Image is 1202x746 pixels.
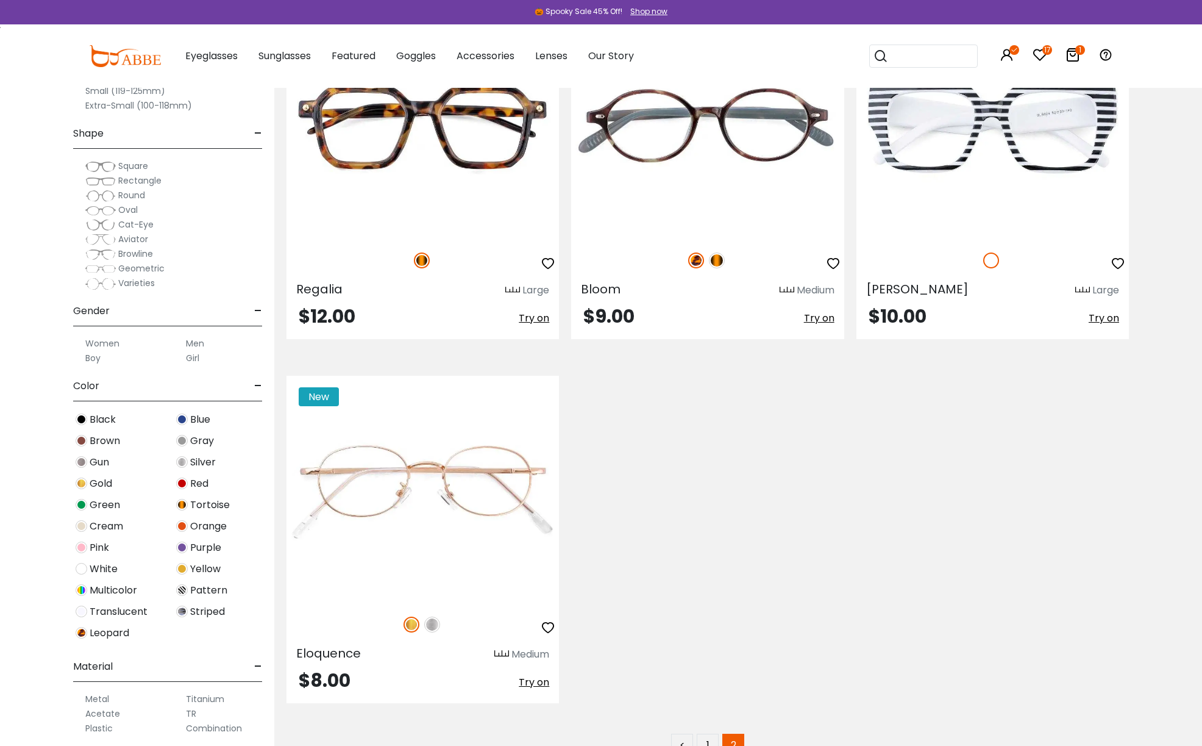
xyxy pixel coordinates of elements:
[624,6,667,16] a: Shop now
[118,218,154,231] span: Cat-Eye
[118,248,153,260] span: Browline
[73,371,99,401] span: Color
[519,307,549,329] button: Try on
[85,336,119,351] label: Women
[186,336,204,351] label: Men
[118,160,148,172] span: Square
[1065,50,1080,64] a: 1
[118,262,165,274] span: Geometric
[176,606,188,617] img: Striped
[76,478,87,489] img: Gold
[176,478,188,489] img: Red
[286,12,559,239] img: Tortoise Regalia - Acetate ,Universal Bridge Fit
[190,476,208,491] span: Red
[85,160,116,173] img: Square.png
[190,498,230,512] span: Tortoise
[186,706,196,721] label: TR
[90,583,137,598] span: Multicolor
[258,49,311,63] span: Sunglasses
[118,277,155,289] span: Varieties
[588,49,634,63] span: Our Story
[190,455,216,470] span: Silver
[76,606,87,617] img: Translucent
[519,675,549,689] span: Try on
[519,672,549,694] button: Try on
[511,647,549,662] div: Medium
[457,49,514,63] span: Accessories
[535,49,567,63] span: Lenses
[571,12,844,239] img: Leopard Bloom - Acetate ,Universal Bridge Fit
[869,303,926,329] span: $10.00
[190,434,214,448] span: Gray
[581,281,621,298] span: Bloom
[190,562,221,576] span: Yellow
[176,584,188,596] img: Pattern
[296,645,361,662] span: Eloquence
[85,98,192,113] label: Extra-Small (100-118mm)
[85,190,116,202] img: Round.png
[76,542,87,553] img: Pink
[583,303,635,329] span: $9.00
[190,519,227,534] span: Orange
[76,627,87,639] img: Leopard
[73,119,104,148] span: Shape
[780,286,794,295] img: size ruler
[519,311,549,325] span: Try on
[522,283,549,298] div: Large
[1075,286,1090,295] img: size ruler
[90,540,109,555] span: Pink
[76,520,87,532] img: Cream
[85,351,101,365] label: Boy
[424,617,440,633] img: Silver
[254,296,262,326] span: -
[90,604,148,619] span: Translucent
[254,371,262,401] span: -
[804,307,834,329] button: Try on
[76,414,87,425] img: Black
[89,45,161,67] img: abbeglasses.com
[176,435,188,447] img: Gray
[176,456,188,468] img: Silver
[186,721,242,736] label: Combination
[90,412,116,427] span: Black
[186,692,224,706] label: Titanium
[85,204,116,217] img: Oval.png
[118,189,145,201] span: Round
[118,174,162,187] span: Rectangle
[983,253,999,268] img: White
[85,234,116,246] img: Aviator.png
[1092,283,1119,298] div: Large
[76,499,87,511] img: Green
[176,563,188,575] img: Yellow
[630,6,667,17] div: Shop now
[185,49,238,63] span: Eyeglasses
[76,584,87,596] img: Multicolor
[85,248,116,260] img: Browline.png
[90,562,118,576] span: White
[190,604,225,619] span: Striped
[90,626,129,640] span: Leopard
[85,175,116,187] img: Rectangle.png
[494,650,509,659] img: size ruler
[90,519,123,534] span: Cream
[76,435,87,447] img: Brown
[90,498,120,512] span: Green
[856,12,1129,239] img: White Renee - Acetate ,Universal Bridge Fit
[85,706,120,721] label: Acetate
[254,652,262,681] span: -
[396,49,436,63] span: Goggles
[804,311,834,325] span: Try on
[76,563,87,575] img: White
[90,455,109,470] span: Gun
[90,434,120,448] span: Brown
[190,540,221,555] span: Purple
[414,253,430,268] img: Tortoise
[1089,311,1119,325] span: Try on
[73,652,113,681] span: Material
[76,456,87,468] img: Gun
[186,351,199,365] label: Girl
[1042,45,1052,55] i: 17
